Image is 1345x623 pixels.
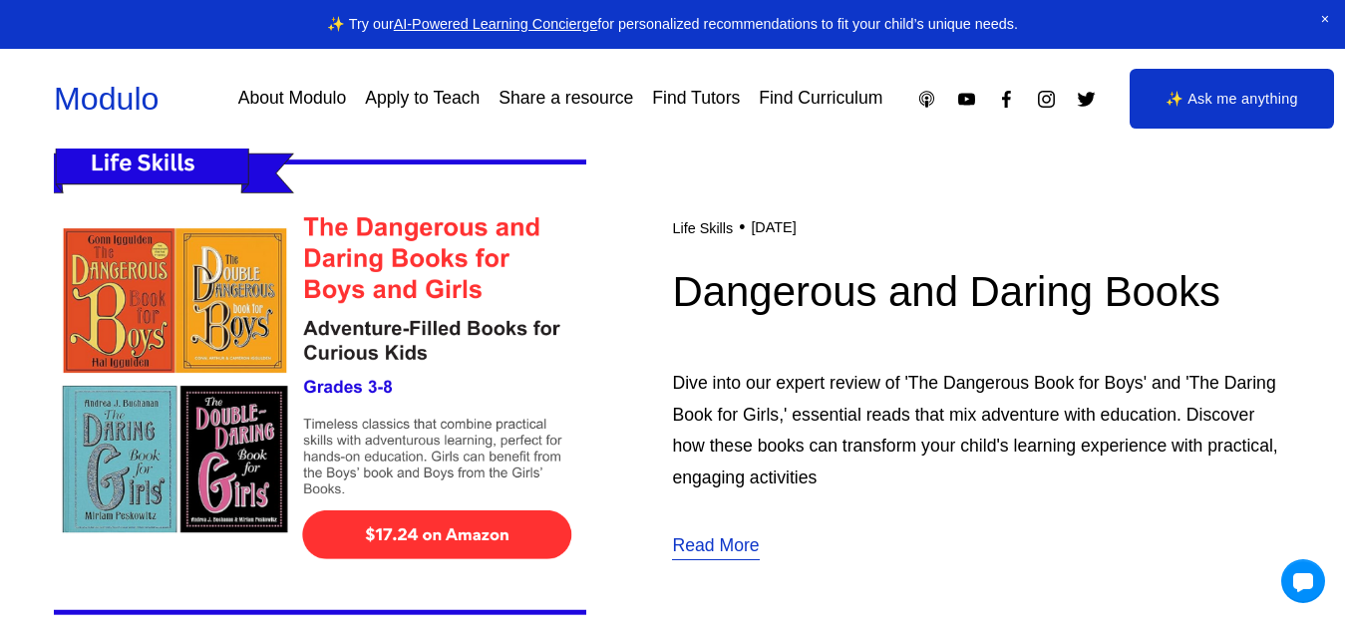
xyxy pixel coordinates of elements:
[1076,89,1097,110] a: Twitter
[751,219,796,236] time: [DATE]
[672,368,1291,494] p: Dive into our expert review of 'The Dangerous Book for Boys' and 'The Daring Book for Girls,' ess...
[956,89,977,110] a: YouTube
[54,81,160,117] a: Modulo
[652,82,740,117] a: Find Tutors
[238,82,347,117] a: About Modulo
[916,89,937,110] a: Apple Podcasts
[365,82,480,117] a: Apply to Teach
[1036,89,1057,110] a: Instagram
[394,16,598,32] a: AI-Powered Learning Concierge
[1130,69,1333,129] a: ✨ Ask me anything
[672,530,759,563] a: Read More
[499,82,633,117] a: Share a resource
[759,82,882,117] a: Find Curriculum
[672,268,1220,315] a: Dangerous and Daring Books
[996,89,1017,110] a: Facebook
[672,220,733,236] a: Life Skills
